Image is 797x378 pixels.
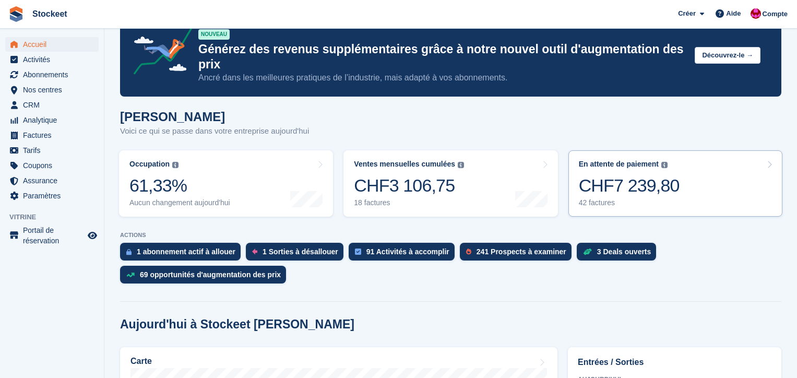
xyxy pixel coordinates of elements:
[23,173,86,188] span: Assurance
[568,150,782,217] a: En attente de paiement CHF7 239,80 42 factures
[349,243,460,266] a: 91 Activités à accomplir
[23,37,86,52] span: Accueil
[23,67,86,82] span: Abonnements
[140,270,281,279] div: 69 opportunités d'augmentation des prix
[120,110,309,124] h1: [PERSON_NAME]
[23,128,86,143] span: Factures
[129,175,230,196] div: 61,33%
[28,5,72,22] a: Stockeet
[23,98,86,112] span: CRM
[751,8,761,19] img: Valentin BURDET
[355,249,361,255] img: task-75834270c22a3079a89374b754ae025e5fb1db73e45f91037f5363f120a921f8.svg
[9,212,104,222] span: Vitrine
[578,356,771,369] h2: Entrées / Sorties
[23,52,86,67] span: Activités
[23,158,86,173] span: Coupons
[579,175,680,196] div: CHF7 239,80
[120,266,291,289] a: 69 opportunités d'augmentation des prix
[726,8,741,19] span: Aide
[763,9,788,19] span: Compte
[5,98,99,112] a: menu
[579,198,680,207] div: 42 factures
[126,249,132,255] img: active_subscription_to_allocate_icon-d502201f5373d7db506a760aba3b589e785aa758c864c3986d89f69b8ff3...
[466,249,471,255] img: prospect-51fa495bee0391a8d652442698ab0144808aea92771e9ea1ae160a38d050c398.svg
[86,229,99,242] a: Boutique d'aperçu
[126,273,135,277] img: price_increase_opportunities-93ffe204e8149a01c8c9dc8f82e8f89637d9d84a8eef4429ea346261dce0b2c0.svg
[661,162,668,168] img: icon-info-grey-7440780725fd019a000dd9b08b2336e03edf1995a4989e88bcd33f0948082b44.svg
[477,247,566,256] div: 241 Prospects à examiner
[120,125,309,137] p: Voici ce qui se passe dans votre entreprise aujourd'hui
[252,249,257,255] img: move_outs_to_deallocate_icon-f764333ba52eb49d3ac5e1228854f67142a1ed5810a6f6cc68b1a99e826820c5.svg
[354,175,464,196] div: CHF3 106,75
[5,37,99,52] a: menu
[246,243,349,266] a: 1 Sorties à désallouer
[172,162,179,168] img: icon-info-grey-7440780725fd019a000dd9b08b2336e03edf1995a4989e88bcd33f0948082b44.svg
[5,52,99,67] a: menu
[5,128,99,143] a: menu
[579,160,659,169] div: En attente de paiement
[125,19,198,78] img: price-adjustments-announcement-icon-8257ccfd72463d97f412b2fc003d46551f7dbcb40ab6d574587a9cd5c0d94...
[5,173,99,188] a: menu
[5,82,99,97] a: menu
[8,6,24,22] img: stora-icon-8386f47178a22dfd0bd8f6a31ec36ba5ce8667c1dd55bd0f319d3a0aa187defe.svg
[129,160,170,169] div: Occupation
[5,225,99,246] a: menu
[5,158,99,173] a: menu
[5,143,99,158] a: menu
[119,150,333,217] a: Occupation 61,33% Aucun changement aujourd'hui
[678,8,696,19] span: Créer
[5,67,99,82] a: menu
[120,243,246,266] a: 1 abonnement actif à allouer
[198,72,686,84] p: Ancré dans les meilleures pratiques de l’industrie, mais adapté à vos abonnements.
[5,188,99,203] a: menu
[23,113,86,127] span: Analytique
[583,248,592,255] img: deal-1b604bf984904fb50ccaf53a9ad4b4a5d6e5aea283cecdc64d6e3604feb123c2.svg
[366,247,449,256] div: 91 Activités à accomplir
[198,42,686,72] p: Générez des revenus supplémentaires grâce à notre nouvel outil d'augmentation des prix
[354,198,464,207] div: 18 factures
[137,247,235,256] div: 1 abonnement actif à allouer
[23,143,86,158] span: Tarifs
[23,82,86,97] span: Nos centres
[460,243,577,266] a: 241 Prospects à examiner
[263,247,338,256] div: 1 Sorties à désallouer
[5,113,99,127] a: menu
[458,162,464,168] img: icon-info-grey-7440780725fd019a000dd9b08b2336e03edf1995a4989e88bcd33f0948082b44.svg
[597,247,651,256] div: 3 Deals ouverts
[23,225,86,246] span: Portail de réservation
[695,47,760,64] button: Découvrez-le →
[120,317,354,332] h2: Aujourd'hui à Stockeet [PERSON_NAME]
[130,357,152,366] h2: Carte
[23,188,86,203] span: Paramètres
[129,198,230,207] div: Aucun changement aujourd'hui
[198,29,230,40] div: NOUVEAU
[577,243,662,266] a: 3 Deals ouverts
[354,160,455,169] div: Ventes mensuelles cumulées
[120,232,781,239] p: ACTIONS
[343,150,557,217] a: Ventes mensuelles cumulées CHF3 106,75 18 factures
